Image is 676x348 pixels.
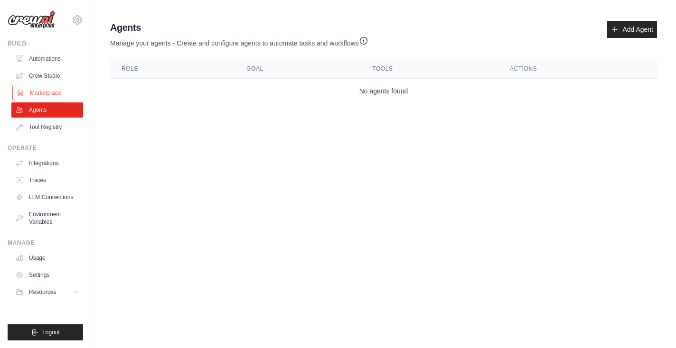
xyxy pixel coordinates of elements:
[498,59,657,79] th: Actions
[110,59,235,79] th: Role
[110,34,368,48] p: Manage your agents - Create and configure agents to automate tasks and workflows
[11,119,83,135] a: Tool Registry
[11,102,83,118] a: Agents
[12,85,84,101] a: Marketplace
[361,59,498,79] th: Tools
[8,11,55,29] img: Logo
[8,40,83,47] div: Build
[110,79,657,104] td: No agents found
[11,267,83,283] a: Settings
[11,156,83,171] a: Integrations
[42,329,60,336] span: Logout
[11,51,83,66] a: Automations
[8,324,83,340] button: Logout
[29,288,56,296] span: Resources
[11,207,83,229] a: Environment Variables
[607,21,657,38] a: Add Agent
[11,68,83,83] a: Crew Studio
[8,144,83,152] div: Operate
[8,239,83,247] div: Manage
[235,59,361,79] th: Goal
[110,21,368,34] h2: Agents
[11,284,83,300] button: Resources
[11,250,83,266] a: Usage
[11,190,83,205] a: LLM Connections
[11,173,83,188] a: Traces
